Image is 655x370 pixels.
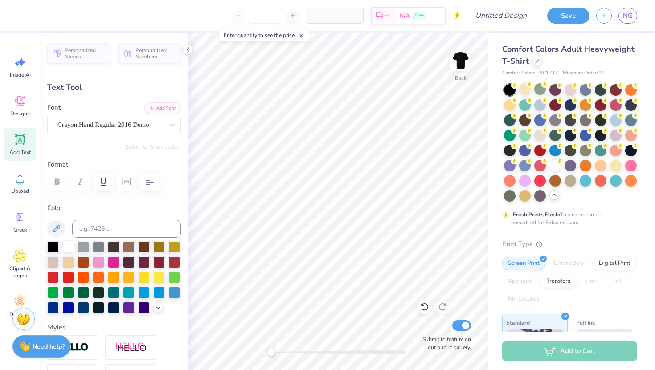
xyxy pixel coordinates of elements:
span: Designs [10,110,30,117]
span: Comfort Colors Adult Heavyweight T-Shirt [502,44,635,66]
span: Greek [13,226,27,233]
label: Font [47,102,61,113]
button: Save [547,8,589,24]
span: Personalized Numbers [135,47,176,60]
div: Accessibility label [267,348,276,357]
span: Personalized Names [65,47,105,60]
span: Comfort Colors [502,69,535,77]
strong: Fresh Prints Flash: [513,211,560,218]
strong: Need help? [33,342,65,351]
label: Styles [47,322,65,333]
span: – – [311,11,329,20]
span: Add Text [9,149,31,156]
span: Upload [11,187,29,195]
span: Free [415,12,424,19]
div: Screen Print [502,257,545,270]
div: Foil [606,275,627,288]
span: Minimum Order: 24 + [563,69,607,77]
span: Image AI [10,71,31,78]
div: This color can be expedited for 5 day delivery. [513,211,622,227]
div: Rhinestones [502,293,545,306]
span: NG [623,11,633,21]
span: – – [340,11,358,20]
label: Submit to feature on our public gallery. [418,335,471,351]
div: Embroidery [548,257,590,270]
span: Puff Ink [576,318,595,327]
div: Print Type [502,239,637,249]
span: Clipart & logos [5,265,35,279]
img: Stroke [57,342,89,353]
div: Vinyl [579,275,604,288]
label: Format [47,159,181,170]
div: Enter quantity to see the price. [219,29,309,41]
button: Switch to Greek Letters [125,143,181,150]
div: Transfers [540,275,576,288]
label: Color [47,203,181,213]
span: Decorate [9,311,31,318]
button: Personalized Names [47,43,110,64]
input: Untitled Design [468,7,534,24]
span: N/A [399,11,410,20]
span: Standard [506,318,530,327]
input: – – [248,8,282,24]
button: Add Font [144,102,181,114]
button: Personalized Numbers [118,43,181,64]
img: Shadow [115,342,147,353]
div: Back [455,74,467,82]
div: Digital Print [593,257,636,270]
span: # C1717 [540,69,558,77]
a: NG [618,8,637,24]
div: Text Tool [47,81,181,94]
input: e.g. 7428 c [72,220,181,238]
img: Back [452,52,470,69]
div: Applique [502,275,538,288]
